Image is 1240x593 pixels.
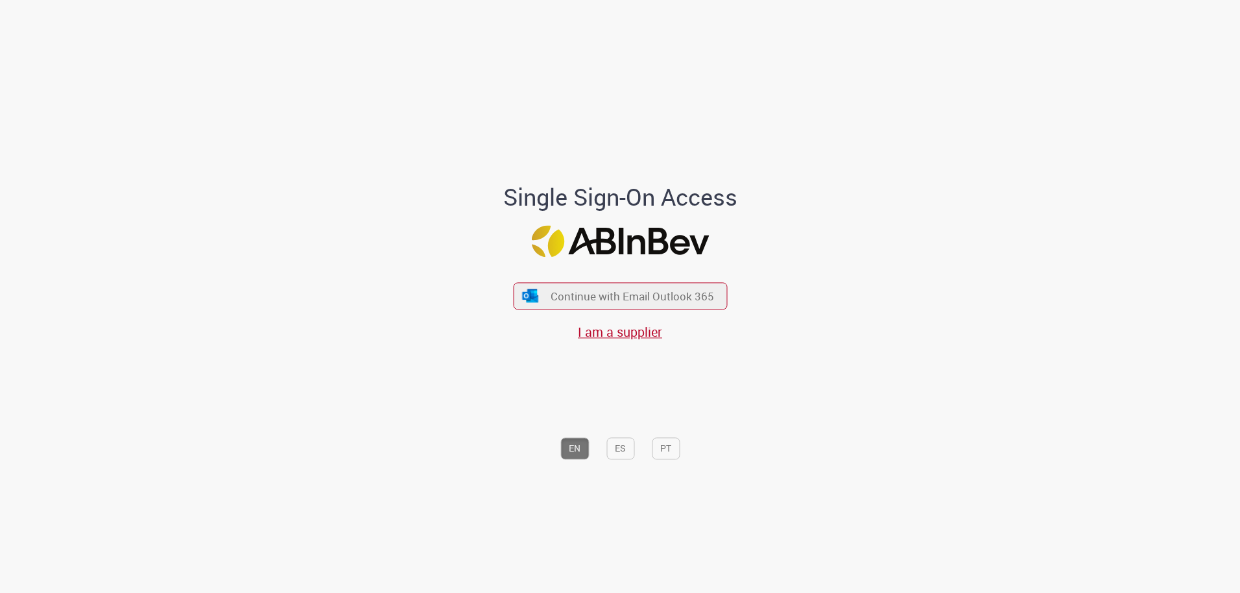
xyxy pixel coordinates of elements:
[440,184,800,210] h1: Single Sign-On Access
[606,437,634,459] button: ES
[560,437,589,459] button: EN
[521,289,540,302] img: ícone Azure/Microsoft 360
[652,437,680,459] button: PT
[531,226,709,258] img: Logo ABInBev
[551,289,714,304] span: Continue with Email Outlook 365
[513,283,727,309] button: ícone Azure/Microsoft 360 Continue with Email Outlook 365
[578,323,662,341] a: I am a supplier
